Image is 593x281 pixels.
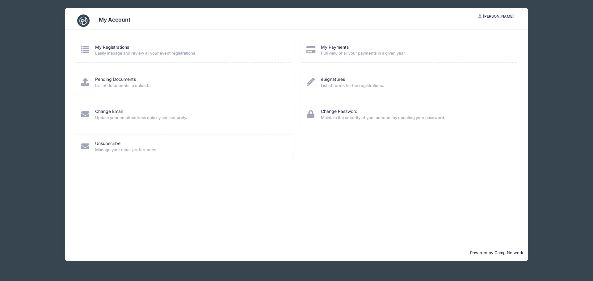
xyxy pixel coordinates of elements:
[70,250,523,256] p: Powered by Camp Network
[321,44,349,51] a: My Payments
[321,115,511,121] span: Maintain the security of your account by updating your password.
[473,11,519,22] button: [PERSON_NAME]
[99,16,130,23] h3: My Account
[95,115,285,121] span: Update your email address quickly and securely.
[321,83,511,89] span: List of forms for the registrations.
[95,76,136,83] a: Pending Documents
[95,44,129,51] a: My Registrations
[77,14,90,27] img: CampNetwork
[95,108,123,115] a: Change Email
[95,83,285,89] span: List of documents to upload.
[321,108,358,115] a: Change Password
[95,140,120,147] a: Unsubscribe
[95,50,285,56] span: Easily manage and review all your event registrations.
[321,50,511,56] span: Full view of all your payments in a given year.
[321,76,345,83] a: eSignatures
[483,14,514,19] span: [PERSON_NAME]
[95,147,285,153] span: Manage your email preferences.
